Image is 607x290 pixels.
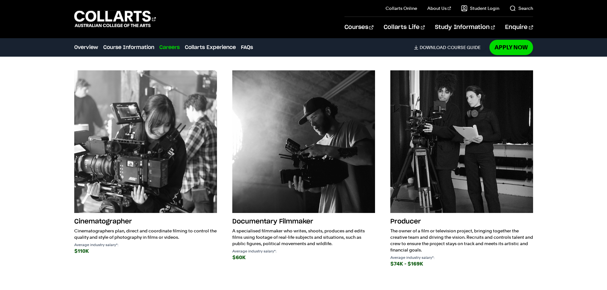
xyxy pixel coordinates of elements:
[241,44,253,51] a: FAQs
[390,259,533,268] div: $74K - $169K
[384,17,425,38] a: Collarts Life
[74,216,217,228] h3: Cinematographer
[232,216,375,228] h3: Documentary Filmmaker
[74,228,217,240] p: Cinematographers plan, direct and coordinate filming to control the quality and style of photogra...
[74,243,217,247] p: Average industry salary*:
[420,45,446,50] span: Download
[232,228,375,247] p: A specialised filmmaker who writes, shoots, produces and edits films using footage of real-life s...
[232,253,375,262] div: $60K
[390,216,533,228] h3: Producer
[185,44,236,51] a: Collarts Experience
[74,44,98,51] a: Overview
[103,44,154,51] a: Course Information
[344,17,373,38] a: Courses
[386,5,417,11] a: Collarts Online
[232,249,375,253] p: Average industry salary*:
[461,5,499,11] a: Student Login
[435,17,495,38] a: Study Information
[509,5,533,11] a: Search
[159,44,180,51] a: Careers
[427,5,451,11] a: About Us
[489,40,533,55] a: Apply Now
[74,247,217,256] div: $110K
[74,10,156,28] div: Go to homepage
[390,256,533,259] p: Average industry salary*:
[414,45,486,50] a: DownloadCourse Guide
[390,228,533,253] p: The owner of a film or television project, bringing together the creative team and driving the vi...
[505,17,533,38] a: Enquire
